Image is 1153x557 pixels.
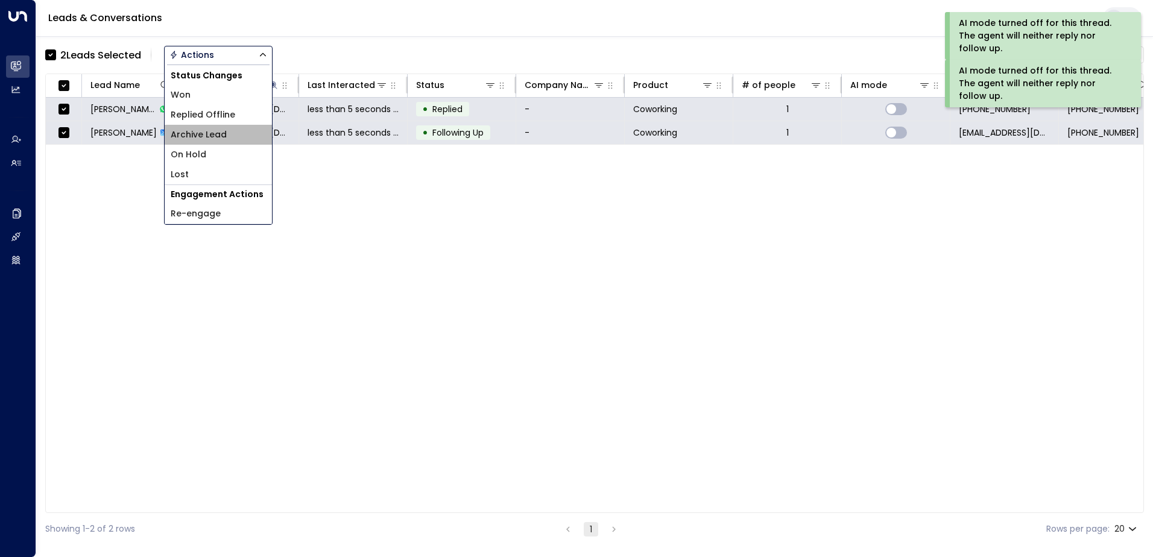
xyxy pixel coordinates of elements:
div: Product [633,78,668,92]
span: Re-engage [171,207,221,220]
span: sales@newflex.com [959,127,1050,139]
span: Coworking [633,103,677,115]
nav: pagination navigation [560,521,622,537]
span: Coworking [633,127,677,139]
span: Toggle select row [56,102,71,117]
div: Product [633,78,713,92]
div: 2 Lead s Selected [60,48,141,63]
div: Lead Name [90,78,171,92]
span: Won [171,89,191,101]
div: Status [416,78,444,92]
div: 20 [1114,520,1139,538]
span: +447889844876 [1067,127,1139,139]
button: page 1 [584,522,598,537]
span: +447889844876 [959,103,1031,115]
h1: Engagement Actions [165,185,272,204]
div: Company Name [525,78,593,92]
div: Status [416,78,496,92]
div: • [422,122,428,143]
span: Following Up [432,127,484,139]
div: • [422,99,428,119]
div: # of people [742,78,795,92]
div: Last Interacted [308,78,388,92]
span: On Hold [171,148,206,161]
span: less than 5 seconds ago [308,127,399,139]
span: Lost [171,168,189,181]
span: Replied Offline [171,109,235,121]
span: less than 5 seconds ago [308,103,399,115]
div: Showing 1-2 of 2 rows [45,523,135,535]
td: - [516,121,625,144]
div: Company Name [525,78,605,92]
span: Toggle select all [56,78,71,93]
div: Actions [169,49,214,60]
span: Archive Lead [171,128,227,141]
a: Leads & Conversations [48,11,162,25]
label: Rows per page: [1046,523,1110,535]
div: AI mode turned off for this thread. The agent will neither reply nor follow up. [959,65,1125,102]
span: Replied [432,103,463,115]
span: John Abram [90,103,156,115]
div: 1 [786,103,789,115]
span: +447889844876 [1067,103,1139,115]
div: AI mode [850,78,930,92]
div: 1 [786,127,789,139]
td: - [516,98,625,121]
div: Lead Name [90,78,140,92]
div: Button group with a nested menu [164,46,273,64]
div: # of people [742,78,822,92]
span: Toggle select row [56,125,71,140]
span: John Abram [90,127,157,139]
div: AI mode [850,78,887,92]
h1: Status Changes [165,66,272,85]
button: Actions [164,46,273,64]
div: AI mode turned off for this thread. The agent will neither reply nor follow up. [959,17,1125,55]
div: Last Interacted [308,78,375,92]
